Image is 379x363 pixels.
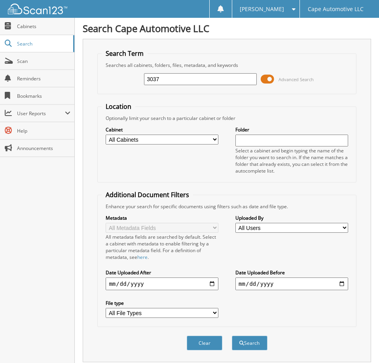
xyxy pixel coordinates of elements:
[235,277,348,290] input: end
[308,7,364,11] span: Cape Automotive LLC
[137,254,148,260] a: here
[106,277,218,290] input: start
[106,269,218,276] label: Date Uploaded After
[102,102,135,111] legend: Location
[240,7,284,11] span: [PERSON_NAME]
[17,127,70,134] span: Help
[106,234,218,260] div: All metadata fields are searched by default. Select a cabinet with metadata to enable filtering b...
[232,336,267,350] button: Search
[17,23,70,30] span: Cabinets
[17,58,70,65] span: Scan
[17,75,70,82] span: Reminders
[17,110,65,117] span: User Reports
[17,93,70,99] span: Bookmarks
[8,4,67,14] img: scan123-logo-white.svg
[102,190,193,199] legend: Additional Document Filters
[102,115,352,122] div: Optionally limit your search to a particular cabinet or folder
[279,76,314,82] span: Advanced Search
[235,126,348,133] label: Folder
[17,40,69,47] span: Search
[106,300,218,306] label: File type
[102,62,352,68] div: Searches all cabinets, folders, files, metadata, and keywords
[235,269,348,276] label: Date Uploaded Before
[235,215,348,221] label: Uploaded By
[235,147,348,174] div: Select a cabinet and begin typing the name of the folder you want to search in. If the name match...
[102,49,148,58] legend: Search Term
[102,203,352,210] div: Enhance your search for specific documents using filters such as date and file type.
[83,22,371,35] h1: Search Cape Automotive LLC
[106,215,218,221] label: Metadata
[187,336,222,350] button: Clear
[106,126,218,133] label: Cabinet
[17,145,70,152] span: Announcements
